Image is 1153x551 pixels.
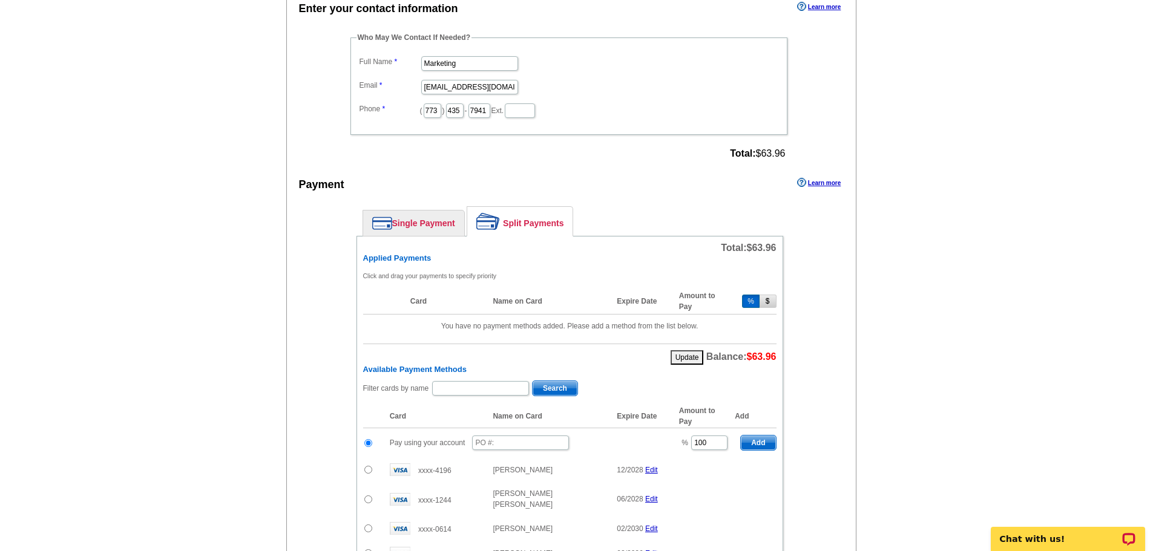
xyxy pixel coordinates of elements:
[611,289,672,315] th: Expire Date
[476,213,500,230] img: split-payment.png
[363,383,429,394] label: Filter cards by name
[760,295,777,308] button: $
[418,496,452,504] span: xxxx-1244
[418,525,452,533] span: xxxx-0614
[390,493,410,506] img: visa.gif
[363,210,464,236] a: Single Payment
[533,381,577,396] span: Search
[360,103,420,114] label: Phone
[741,435,775,450] span: Add
[740,435,776,451] button: Add
[363,365,777,374] h6: Available Payment Methods
[487,405,611,428] th: Name on Card
[742,295,760,308] button: %
[645,466,658,474] a: Edit
[363,270,777,281] p: Click and drag your payments to specify priority
[673,289,735,315] th: Amount to Pay
[363,314,777,337] td: You have no payment methods added. Please add a method from the list below.
[372,217,392,230] img: single-payment.png
[493,489,553,509] span: [PERSON_NAME] [PERSON_NAME]
[390,522,410,535] img: visa.gif
[645,495,658,503] a: Edit
[797,2,841,11] a: Learn more
[404,289,487,315] th: Card
[983,513,1153,551] iframe: LiveChat chat widget
[735,405,776,428] th: Add
[747,351,777,362] span: $63.96
[682,439,688,447] span: %
[730,148,785,159] span: $63.96
[673,405,735,428] th: Amount to Pay
[390,463,410,476] img: visa.gif
[747,243,777,253] span: $63.96
[356,32,471,43] legend: Who May We Contact If Needed?
[617,466,643,474] span: 12/2028
[493,466,553,474] span: [PERSON_NAME]
[472,435,569,450] input: PO #:
[611,405,672,428] th: Expire Date
[532,380,578,396] button: Search
[360,80,420,91] label: Email
[493,524,553,533] span: [PERSON_NAME]
[671,350,704,365] button: Update
[797,178,841,187] a: Learn more
[384,405,487,428] th: Card
[390,439,465,447] span: Pay using your account
[706,351,777,362] span: Balance:
[730,148,755,158] strong: Total:
[299,1,458,17] div: Enter your contact information
[299,177,344,193] div: Payment
[360,56,420,67] label: Full Name
[721,243,776,253] span: Total:
[617,495,643,503] span: 06/2028
[467,207,573,236] a: Split Payments
[645,524,658,533] a: Edit
[363,253,777,263] h6: Applied Payments
[487,289,611,315] th: Name on Card
[356,100,781,119] dd: ( ) - Ext.
[617,524,643,533] span: 02/2030
[418,466,452,475] span: xxxx-4196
